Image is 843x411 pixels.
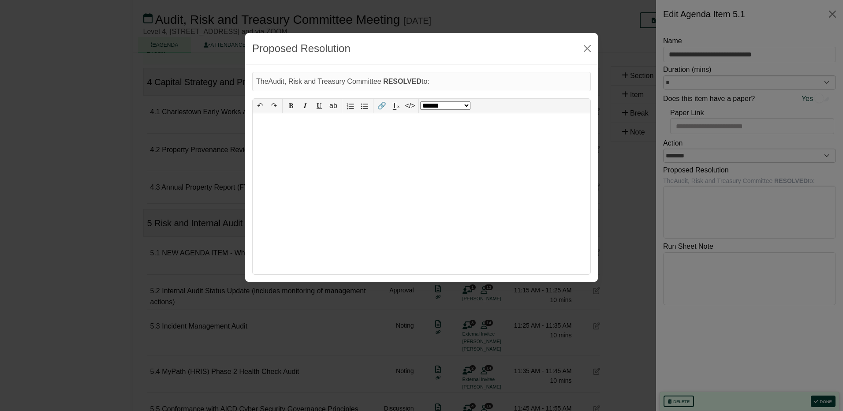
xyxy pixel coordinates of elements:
button: ab [326,99,340,113]
button: Bullet list [358,99,372,113]
span: 𝐔 [317,102,322,109]
button: Close [580,41,594,56]
div: Proposed Resolution [252,40,351,57]
button: </> [403,99,417,113]
button: Numbered list [343,99,358,113]
button: 𝑰 [298,99,312,113]
button: 𝐔 [312,99,326,113]
s: ab [329,102,337,109]
button: 🔗 [375,99,389,113]
div: The Audit, Risk and Treasury Committee to: [252,72,591,91]
b: RESOLVED [383,78,421,85]
button: ↶ [253,99,267,113]
button: 𝐁 [284,99,298,113]
button: ↷ [267,99,281,113]
button: T̲ₓ [389,99,403,113]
